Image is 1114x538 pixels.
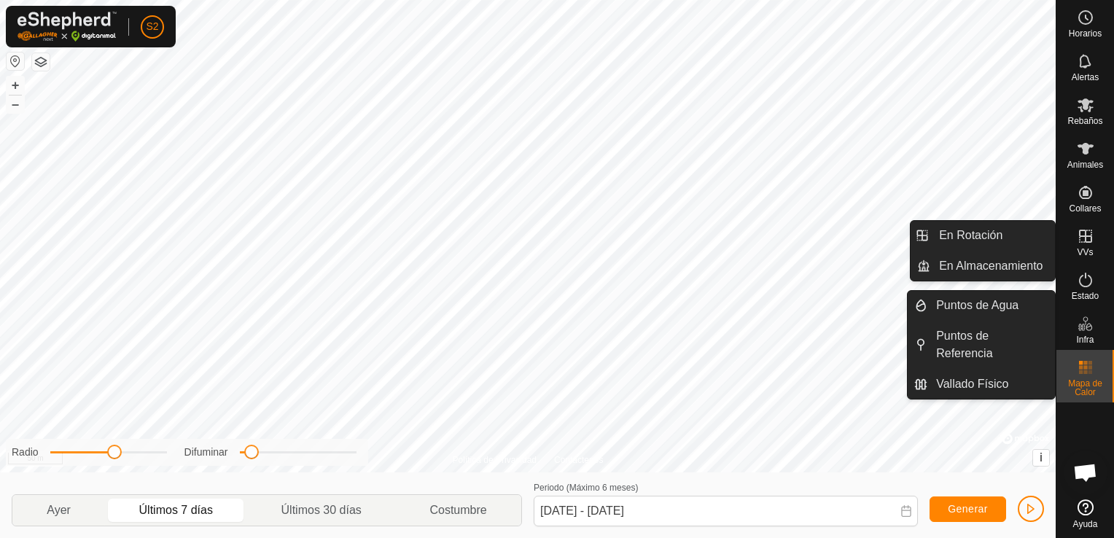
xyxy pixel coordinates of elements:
[927,321,1055,368] a: Puntos de Referencia
[47,502,71,519] span: Ayer
[936,375,1008,393] span: Vallado Físico
[429,502,486,519] span: Costumbre
[948,503,988,515] span: Generar
[281,502,362,519] span: Últimos 30 días
[1060,379,1110,397] span: Mapa de Calor
[1069,204,1101,213] span: Collares
[453,453,537,467] a: Política de Privacidad
[1056,494,1114,534] a: Ayuda
[930,496,1006,522] button: Generar
[908,291,1055,320] li: Puntos de Agua
[534,483,638,493] label: Periodo (Máximo 6 meses)
[12,445,39,460] label: Radio
[911,252,1055,281] li: En Almacenamiento
[1072,73,1099,82] span: Alertas
[930,252,1055,281] a: En Almacenamiento
[139,502,213,519] span: Últimos 7 días
[1072,292,1099,300] span: Estado
[939,227,1002,244] span: En Rotación
[1067,117,1102,125] span: Rebaños
[908,321,1055,368] li: Puntos de Referencia
[927,291,1055,320] a: Puntos de Agua
[1040,451,1043,464] span: i
[17,12,117,42] img: Logo Gallagher
[936,297,1018,314] span: Puntos de Agua
[1067,160,1103,169] span: Animales
[936,327,1046,362] span: Puntos de Referencia
[1064,451,1107,494] div: Chat abierto
[184,445,228,460] label: Difuminar
[911,221,1055,250] li: En Rotación
[1076,335,1094,344] span: Infra
[1077,248,1093,257] span: VVs
[939,257,1043,275] span: En Almacenamiento
[927,370,1055,399] a: Vallado Físico
[7,95,24,113] button: –
[930,221,1055,250] a: En Rotación
[1069,29,1102,38] span: Horarios
[1033,450,1049,466] button: i
[554,453,603,467] a: Contáctenos
[1073,520,1098,529] span: Ayuda
[32,53,50,71] button: Capas del Mapa
[908,370,1055,399] li: Vallado Físico
[146,19,158,34] span: S2
[7,77,24,94] button: +
[7,52,24,70] button: Restablecer Mapa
